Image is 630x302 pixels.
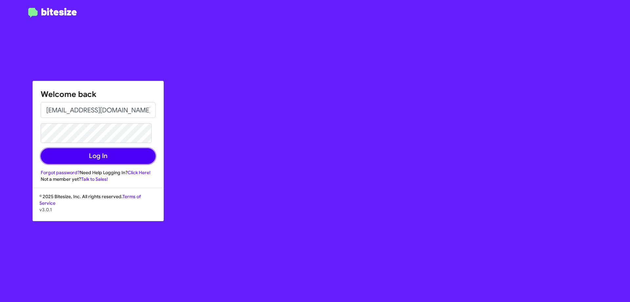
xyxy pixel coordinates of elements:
[41,148,156,164] button: Log In
[128,170,151,175] a: Click Here!
[33,193,163,221] div: © 2025 Bitesize, Inc. All rights reserved.
[39,194,141,206] a: Terms of Service
[41,169,156,176] div: Need Help Logging In?
[41,102,156,118] input: Email address
[41,176,156,182] div: Not a member yet?
[81,176,108,182] a: Talk to Sales!
[41,170,80,175] a: Forgot password?
[39,206,157,213] p: v3.0.1
[41,89,156,100] h1: Welcome back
